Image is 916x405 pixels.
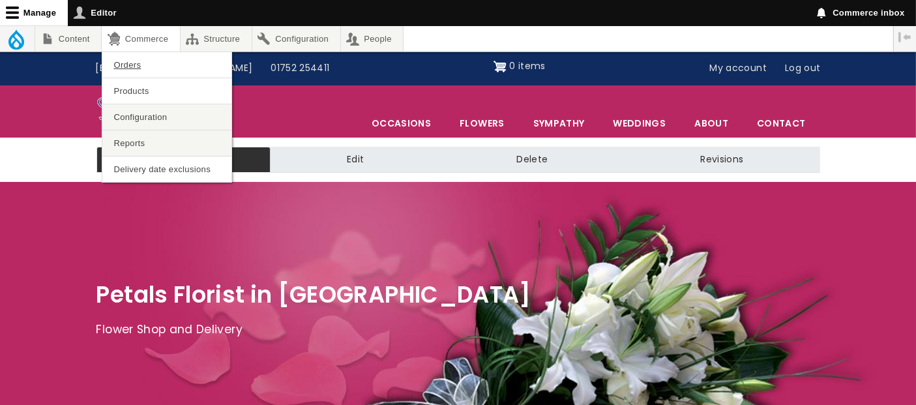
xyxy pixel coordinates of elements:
[701,56,776,81] a: My account
[341,26,404,52] a: People
[520,110,598,137] a: Sympathy
[252,26,340,52] a: Configuration
[87,147,830,173] nav: Tabs
[102,157,231,182] a: Delivery date exclusions
[446,110,518,137] a: Flowers
[894,26,916,48] button: Vertical orientation
[271,147,440,173] a: Edit
[358,110,445,137] span: Occasions
[102,52,231,78] a: Orders
[102,130,231,156] a: Reports
[494,56,546,77] a: Shopping cart 0 items
[96,320,820,340] p: Flower Shop and Delivery
[599,110,679,137] span: Weddings
[181,26,252,52] a: Structure
[102,104,231,130] a: Configuration
[35,26,101,52] a: Content
[681,110,742,137] a: About
[96,89,164,134] img: Home
[96,147,271,173] a: View
[96,278,531,310] span: Petals Florist in [GEOGRAPHIC_DATA]
[440,147,624,173] a: Delete
[494,56,507,77] img: Shopping cart
[743,110,819,137] a: Contact
[87,56,262,81] a: [EMAIL_ADDRESS][DOMAIN_NAME]
[261,56,338,81] a: 01752 254411
[102,78,231,104] a: Products
[509,59,545,72] span: 0 items
[102,26,179,52] a: Commerce
[776,56,829,81] a: Log out
[624,147,820,173] a: Revisions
